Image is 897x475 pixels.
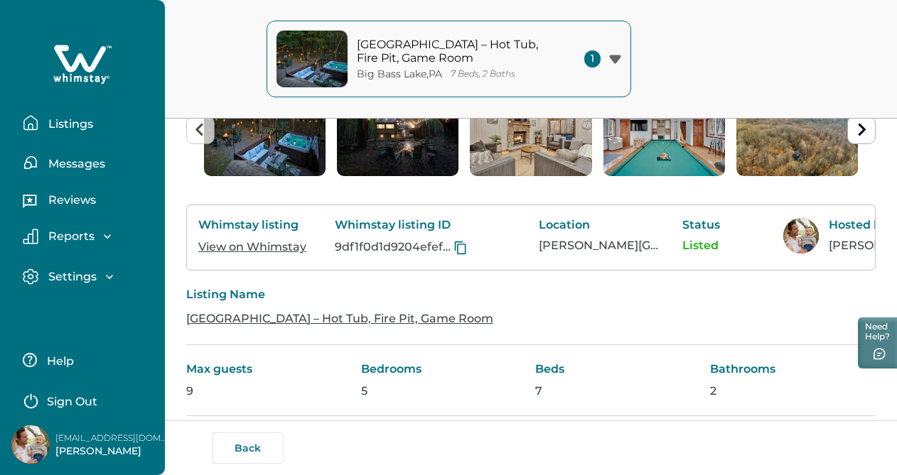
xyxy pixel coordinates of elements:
p: Reports [44,229,95,244]
button: Settings [23,268,154,285]
p: [EMAIL_ADDRESS][DOMAIN_NAME] [55,431,169,445]
p: [GEOGRAPHIC_DATA] – Hot Tub, Fire Pit, Game Room [357,38,549,65]
li: 2 of 97 [337,84,458,176]
p: Sign Out [47,395,97,409]
button: property-cover[GEOGRAPHIC_DATA] – Hot Tub, Fire Pit, Game RoomBig Bass Lake,PA7 Beds, 2 Baths1 [267,21,631,97]
p: Beds [535,362,702,376]
img: property-cover [276,31,348,87]
p: Whimstay listing [198,218,312,232]
img: Whimstay Host [11,425,50,464]
button: Messages [23,148,154,177]
p: 7 [535,384,702,398]
p: 5 [361,384,527,398]
li: 3 of 97 [470,84,591,176]
p: [PERSON_NAME] [55,444,169,459]
button: Listings [23,109,154,137]
li: 5 of 97 [736,84,858,176]
a: [GEOGRAPHIC_DATA] – Hot Tub, Fire Pit, Game Room [186,312,493,325]
p: Reviews [44,193,96,207]
p: Listings [44,117,93,131]
p: Settings [44,270,97,284]
p: 9df1f0d1d9204efef030bc1172c26981 [335,240,451,254]
p: [PERSON_NAME][GEOGRAPHIC_DATA], [GEOGRAPHIC_DATA], [GEOGRAPHIC_DATA] [539,239,660,253]
p: Listed [682,239,761,253]
p: Listing Name [186,288,876,302]
img: list-photos [204,84,326,176]
span: 1 [584,50,601,67]
button: Reports [23,229,154,244]
li: 4 of 97 [603,84,725,176]
p: 7 Beds, 2 Baths [451,69,515,80]
button: Back [212,432,284,464]
p: Location [539,218,660,232]
p: Messages [44,157,105,171]
p: Bathrooms [710,362,876,376]
p: Bedrooms [361,362,527,376]
p: 2 [710,384,876,398]
p: Status [682,218,761,232]
p: Max guests [186,362,353,376]
button: Sign Out [23,386,149,414]
p: Big Bass Lake , PA [357,68,442,80]
button: Reviews [23,188,154,217]
img: list-photos [603,84,725,176]
a: View on Whimstay [198,240,306,253]
img: list-photos [470,84,591,176]
p: Help [43,354,74,368]
p: Whimstay listing ID [335,218,516,232]
button: Previous slide [186,116,215,144]
button: Help [23,346,149,374]
button: Next slide [847,116,876,144]
img: list-photos [736,84,858,176]
img: Whimstay Host [783,218,819,253]
p: 9 [186,384,353,398]
img: list-photos [337,84,458,176]
li: 1 of 97 [204,84,326,176]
